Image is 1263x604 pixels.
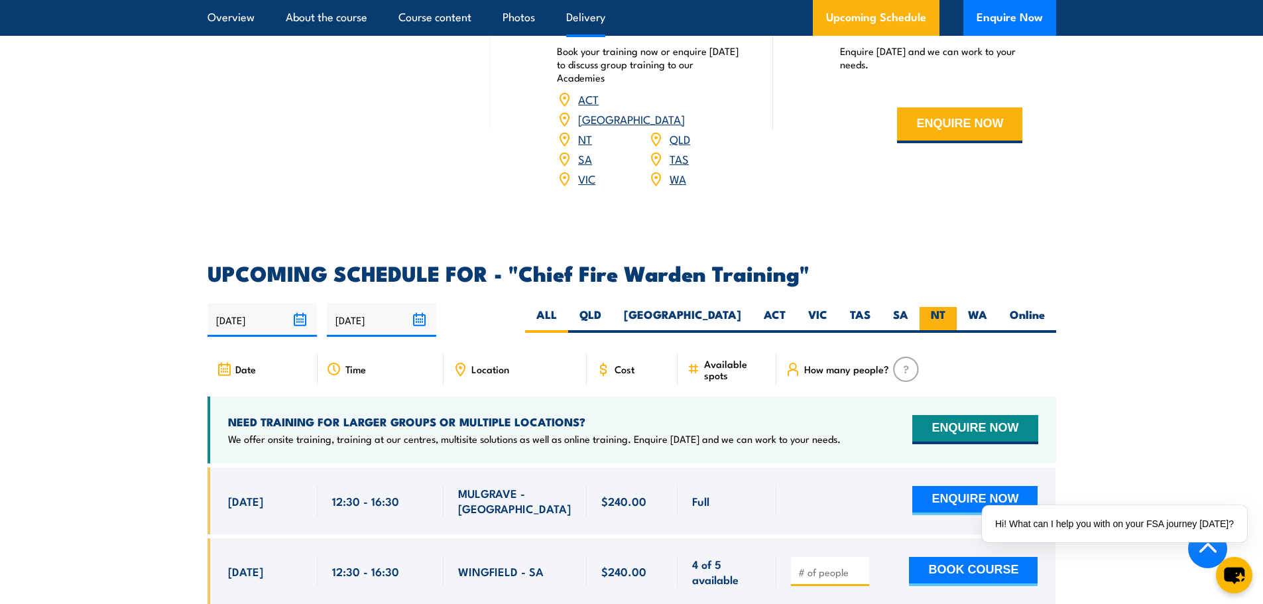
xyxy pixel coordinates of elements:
input: To date [327,303,436,337]
a: VIC [578,170,595,186]
label: SA [882,307,920,333]
label: NT [920,307,957,333]
p: We offer onsite training, training at our centres, multisite solutions as well as online training... [228,432,841,446]
a: ACT [578,91,599,107]
span: [DATE] [228,493,263,509]
span: 4 of 5 available [692,556,762,587]
a: NT [578,131,592,147]
span: WINGFIELD - SA [458,564,544,579]
a: [GEOGRAPHIC_DATA] [578,111,685,127]
a: QLD [670,131,690,147]
label: ACT [752,307,797,333]
span: 12:30 - 16:30 [332,564,399,579]
label: TAS [839,307,882,333]
button: ENQUIRE NOW [897,107,1022,143]
label: ALL [525,307,568,333]
h2: UPCOMING SCHEDULE FOR - "Chief Fire Warden Training" [208,263,1056,282]
input: From date [208,303,317,337]
input: # of people [798,566,865,579]
span: Time [345,363,366,375]
a: SA [578,151,592,166]
a: WA [670,170,686,186]
span: 12:30 - 16:30 [332,493,399,509]
span: Full [692,493,709,509]
label: [GEOGRAPHIC_DATA] [613,307,752,333]
button: ENQUIRE NOW [912,486,1038,515]
button: chat-button [1216,557,1252,593]
label: QLD [568,307,613,333]
label: WA [957,307,998,333]
button: ENQUIRE NOW [912,415,1038,444]
h4: NEED TRAINING FOR LARGER GROUPS OR MULTIPLE LOCATIONS? [228,414,841,429]
span: Cost [615,363,634,375]
span: $240.00 [601,493,646,509]
span: MULGRAVE - [GEOGRAPHIC_DATA] [458,485,572,516]
a: TAS [670,151,689,166]
span: Location [471,363,509,375]
label: Online [998,307,1056,333]
p: Book your training now or enquire [DATE] to discuss group training to our Academies [557,44,740,84]
button: BOOK COURSE [909,557,1038,586]
span: Available spots [704,358,767,381]
div: Hi! What can I help you with on your FSA journey [DATE]? [982,505,1247,542]
span: How many people? [804,363,889,375]
p: Enquire [DATE] and we can work to your needs. [840,44,1023,71]
span: Date [235,363,256,375]
span: $240.00 [601,564,646,579]
label: VIC [797,307,839,333]
span: [DATE] [228,564,263,579]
